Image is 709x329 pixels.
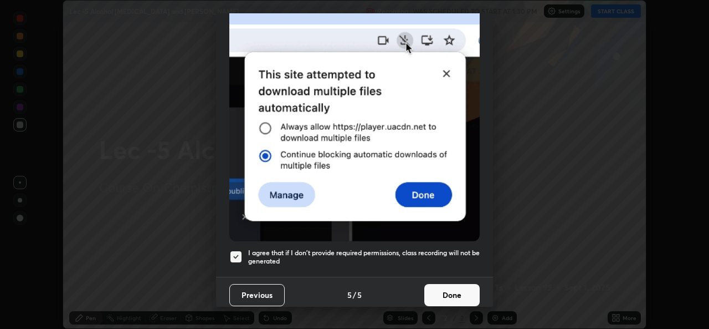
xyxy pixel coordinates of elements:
[347,289,352,301] h4: 5
[229,284,285,306] button: Previous
[424,284,480,306] button: Done
[248,249,480,266] h5: I agree that if I don't provide required permissions, class recording will not be generated
[353,289,356,301] h4: /
[357,289,362,301] h4: 5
